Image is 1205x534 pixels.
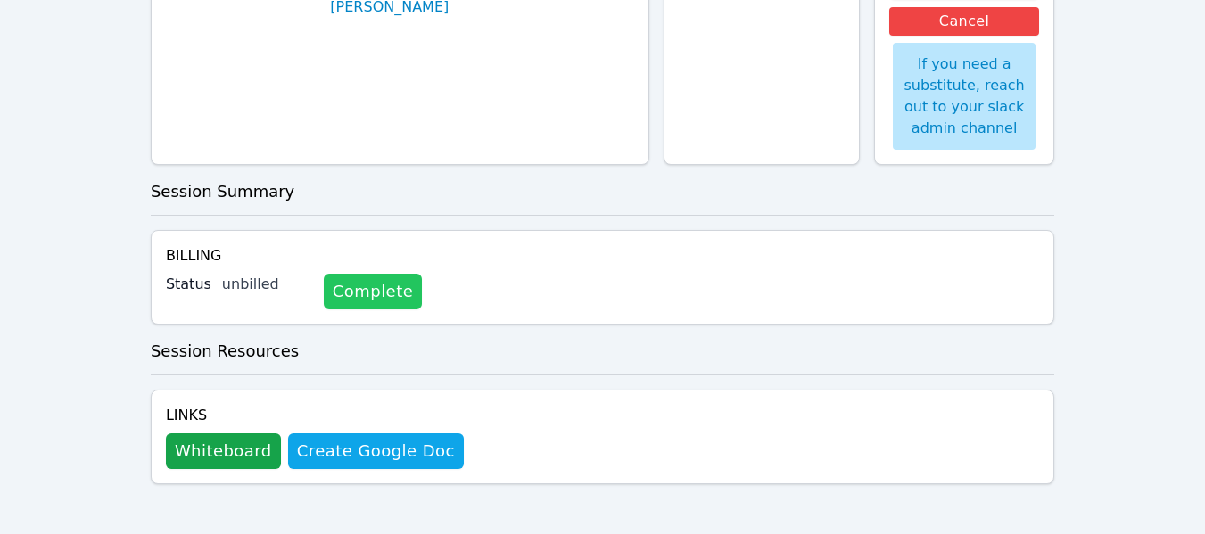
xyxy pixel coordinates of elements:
[166,433,281,469] button: Whiteboard
[166,274,211,295] label: Status
[893,43,1036,150] div: If you need a substitute, reach out to your slack admin channel
[166,405,464,426] h4: Links
[297,439,455,464] span: Create Google Doc
[166,245,1039,267] h4: Billing
[889,7,1039,36] button: Cancel
[151,179,1054,204] h3: Session Summary
[288,433,464,469] button: Create Google Doc
[222,274,310,295] div: unbilled
[324,274,422,309] a: Complete
[151,339,1054,364] h3: Session Resources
